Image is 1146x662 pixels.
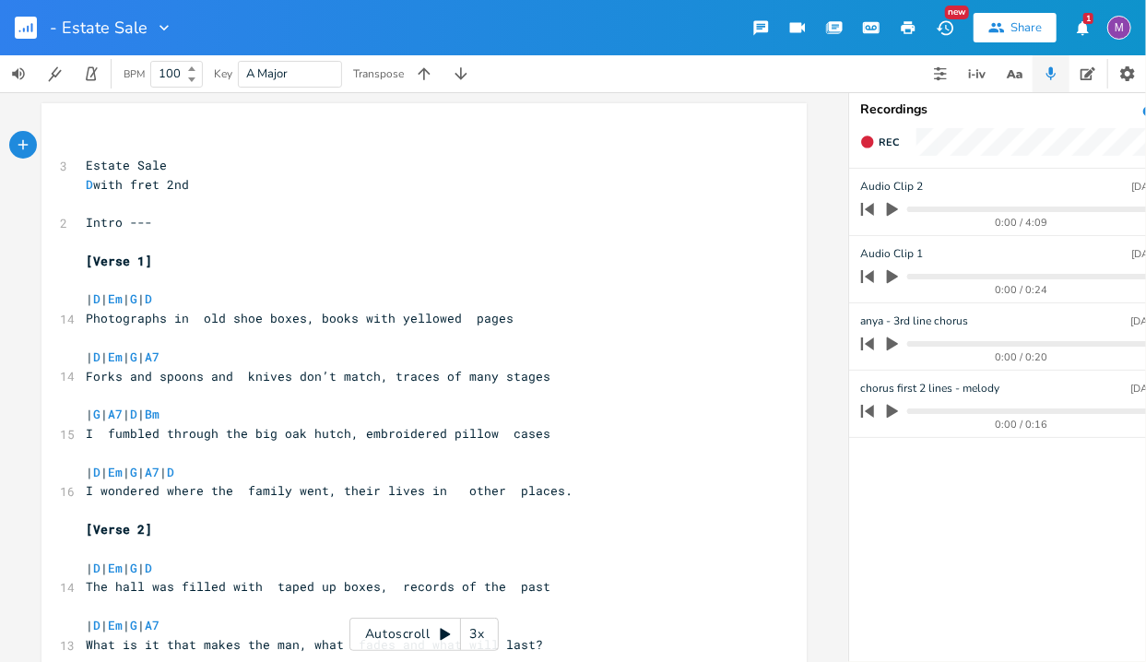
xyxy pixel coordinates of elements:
span: D [93,560,100,576]
span: [Verse 1] [86,253,152,269]
span: Bm [145,406,159,422]
span: Photographs in old shoe boxes, books with yellowed pages [86,310,514,326]
span: D [93,290,100,307]
button: Rec [853,127,906,157]
span: A Major [246,65,288,82]
span: D [93,617,100,633]
span: Em [108,290,123,307]
span: Em [108,617,123,633]
span: D [145,560,152,576]
div: Transpose [353,68,404,79]
span: | | | | | [86,464,174,480]
span: Estate Sale [86,157,167,173]
div: Autoscroll [349,618,499,651]
span: Audio Clip 2 [860,178,923,195]
span: G [130,617,137,633]
span: G [130,290,137,307]
div: Share [1010,19,1042,36]
span: | | | | [86,349,314,365]
span: I wondered where the family went, their lives in other places. [86,482,573,499]
div: 3x [461,618,494,651]
span: D [130,406,137,422]
span: The hall was filled with taped up boxes, records of the past [86,578,550,595]
span: with fret 2nd [86,176,189,193]
span: G [130,349,137,365]
button: 1 [1064,11,1101,44]
span: anya - 3rd line chorus [860,313,968,330]
span: What is it that makes the man, what fades and what will last? [86,636,543,653]
span: D [93,464,100,480]
div: BPM [124,69,145,79]
span: A7 [145,349,159,365]
span: G [130,464,137,480]
span: Forks and spoons and knives don’t match, traces of many stages [86,368,550,384]
span: A7 [108,406,123,422]
div: 1 [1083,13,1093,24]
span: [Verse 2] [86,521,152,538]
span: A7 [145,617,159,633]
span: Intro --- [86,214,152,231]
span: | | | | [86,560,159,576]
span: D [86,176,93,193]
span: Rec [879,136,899,149]
span: chorus first 2 lines - melody [860,380,999,397]
div: Key [214,68,232,79]
span: I fumbled through the big oak hutch, embroidered pillow cases [86,425,550,442]
div: melindameshad [1107,16,1131,40]
span: - Estate Sale [50,19,148,36]
button: New [927,11,963,44]
div: New [945,6,969,19]
span: D [93,349,100,365]
span: G [93,406,100,422]
span: G [130,560,137,576]
span: D [145,290,152,307]
span: Em [108,464,123,480]
span: D [167,464,174,480]
span: Audio Clip 1 [860,245,923,263]
span: | | | | [86,290,152,307]
span: Em [108,560,123,576]
span: | | | | [86,617,159,633]
button: M [1107,6,1131,49]
span: | | | | [86,406,167,422]
button: Share [974,13,1057,42]
span: Em [108,349,123,365]
span: A7 [145,464,159,480]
